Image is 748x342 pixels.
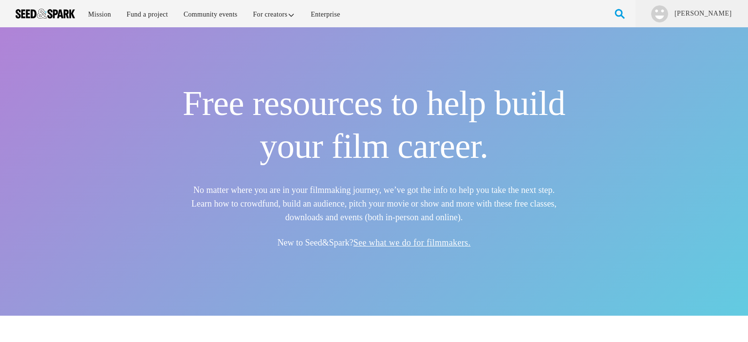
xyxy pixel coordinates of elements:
[183,82,565,168] h1: Free resources to help build your film career.
[673,9,732,19] a: [PERSON_NAME]
[120,4,175,25] a: Fund a project
[651,5,668,22] img: user.png
[177,4,244,25] a: Community events
[183,236,565,249] h5: New to Seed&Spark?
[304,4,347,25] a: Enterprise
[81,4,118,25] a: Mission
[246,4,302,25] a: For creators
[183,183,565,224] h5: No matter where you are in your filmmaking journey, we’ve got the info to help you take the next ...
[16,9,75,19] img: Seed amp; Spark
[354,238,471,247] a: See what we do for filmmakers.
